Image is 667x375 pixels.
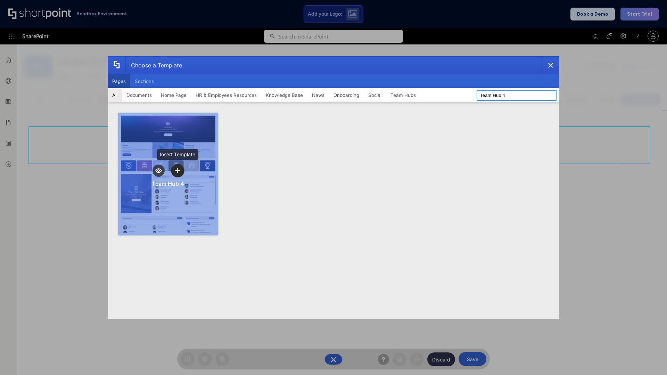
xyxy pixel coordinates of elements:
button: Social [364,88,386,102]
button: Pages [108,74,130,88]
button: News [307,88,329,102]
input: Search [477,90,557,101]
button: All [108,88,122,102]
button: HR & Employees Resources [191,88,261,102]
iframe: Chat Widget [632,342,667,375]
button: Onboarding [329,88,364,102]
button: Knowledge Base [261,88,307,102]
button: Sections [130,74,158,88]
div: Team Hub 4 [152,180,184,187]
button: Home Page [156,88,191,102]
button: Team Hubs [386,88,420,102]
div: template selector [108,56,559,319]
div: Choose a Template [125,57,182,74]
button: Documents [122,88,156,102]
